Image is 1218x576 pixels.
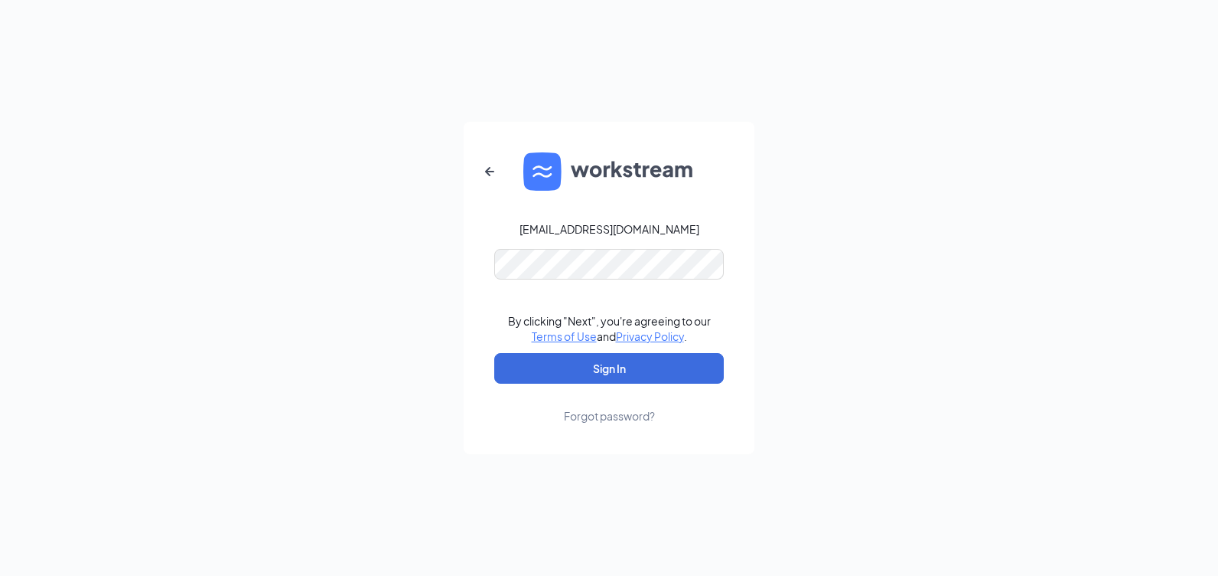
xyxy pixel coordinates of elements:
[471,153,508,190] button: ArrowLeftNew
[480,162,499,181] svg: ArrowLeftNew
[523,152,695,191] img: WS logo and Workstream text
[508,313,711,344] div: By clicking "Next", you're agreeing to our and .
[494,353,724,384] button: Sign In
[564,408,655,424] div: Forgot password?
[564,384,655,424] a: Forgot password?
[616,329,684,343] a: Privacy Policy
[532,329,597,343] a: Terms of Use
[519,221,699,237] div: [EMAIL_ADDRESS][DOMAIN_NAME]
